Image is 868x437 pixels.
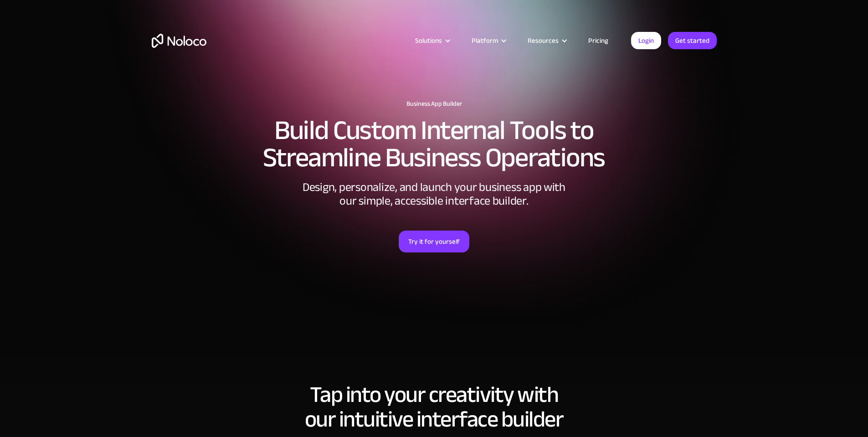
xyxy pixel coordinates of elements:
a: Try it for yourself [399,231,469,252]
div: Resources [516,35,577,46]
h2: Build Custom Internal Tools to Streamline Business Operations [152,117,717,171]
a: Pricing [577,35,620,46]
div: Solutions [415,35,442,46]
h2: Tap into your creativity with our intuitive interface builder [152,382,717,432]
h1: Business App Builder [152,100,717,108]
div: Design, personalize, and launch your business app with our simple, accessible interface builder. [298,180,571,208]
a: Get started [668,32,717,49]
a: Login [631,32,661,49]
div: Solutions [404,35,460,46]
div: Platform [460,35,516,46]
div: Resources [528,35,559,46]
a: home [152,34,206,48]
div: Platform [472,35,498,46]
